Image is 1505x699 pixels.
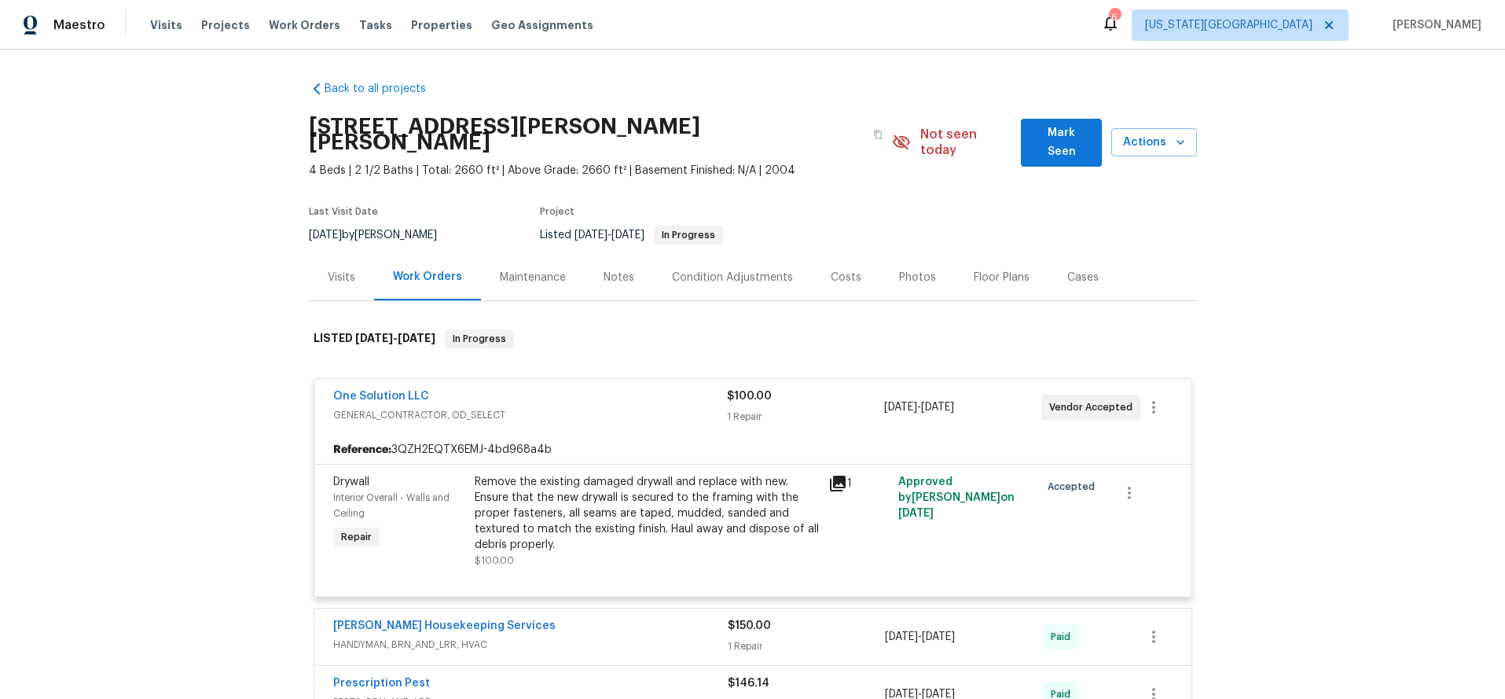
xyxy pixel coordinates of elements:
[1124,133,1184,153] span: Actions
[828,474,890,493] div: 1
[1386,17,1481,33] span: [PERSON_NAME]
[475,474,819,553] div: Remove the existing damaged drywall and replace with new. Ensure that the new drywall is secured ...
[398,333,435,344] span: [DATE]
[574,230,608,241] span: [DATE]
[884,402,917,413] span: [DATE]
[1145,17,1312,33] span: [US_STATE][GEOGRAPHIC_DATA]
[500,270,566,285] div: Maintenance
[333,407,727,423] span: GENERAL_CONTRACTOR, OD_SELECT
[333,493,450,518] span: Interior Overall - Walls and Ceiling
[335,529,378,545] span: Repair
[655,230,721,240] span: In Progress
[201,17,250,33] span: Projects
[314,329,435,348] h6: LISTED
[540,207,574,216] span: Project
[1033,123,1089,162] span: Mark Seen
[727,409,884,425] div: 1 Repair
[446,331,512,347] span: In Progress
[150,17,182,33] span: Visits
[309,81,460,97] a: Back to all projects
[920,127,1011,158] span: Not seen today
[355,333,393,344] span: [DATE]
[611,230,644,241] span: [DATE]
[355,333,435,344] span: -
[333,637,728,653] span: HANDYMAN, BRN_AND_LRR, HVAC
[728,620,771,631] span: $150.00
[727,391,772,402] span: $100.00
[309,314,1197,364] div: LISTED [DATE]-[DATE]In Progress
[1109,9,1120,25] div: 6
[269,17,340,33] span: Work Orders
[475,556,514,565] span: $100.00
[574,230,644,241] span: -
[309,163,893,178] span: 4 Beds | 2 1/2 Baths | Total: 2660 ft² | Above Grade: 2660 ft² | Basement Finished: N/A | 2004
[1067,270,1099,285] div: Cases
[728,678,769,689] span: $146.14
[898,476,1015,519] span: Approved by [PERSON_NAME] on
[314,436,1191,464] div: 3QZH2EQTX6EMJ-4bd968a4b
[333,620,556,631] a: [PERSON_NAME] Housekeeping Services
[540,230,723,241] span: Listed
[885,631,918,642] span: [DATE]
[672,270,793,285] div: Condition Adjustments
[898,508,934,519] span: [DATE]
[974,270,1030,285] div: Floor Plans
[411,17,472,33] span: Properties
[1021,119,1102,167] button: Mark Seen
[359,20,392,31] span: Tasks
[309,230,342,241] span: [DATE]
[491,17,593,33] span: Geo Assignments
[1051,629,1077,645] span: Paid
[884,399,954,415] span: -
[831,270,861,285] div: Costs
[53,17,105,33] span: Maestro
[1111,128,1196,157] button: Actions
[728,638,886,654] div: 1 Repair
[885,629,955,645] span: -
[333,442,391,458] b: Reference:
[309,119,864,150] h2: [STREET_ADDRESS][PERSON_NAME][PERSON_NAME]
[309,226,456,245] div: by [PERSON_NAME]
[333,678,430,689] a: Prescription Pest
[333,391,429,402] a: One Solution LLC
[922,631,955,642] span: [DATE]
[1048,479,1101,495] span: Accepted
[393,269,462,285] div: Work Orders
[864,120,892,149] button: Copy Address
[333,476,369,487] span: Drywall
[328,270,355,285] div: Visits
[899,270,936,285] div: Photos
[921,402,954,413] span: [DATE]
[1049,399,1139,415] span: Vendor Accepted
[309,207,378,216] span: Last Visit Date
[604,270,634,285] div: Notes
